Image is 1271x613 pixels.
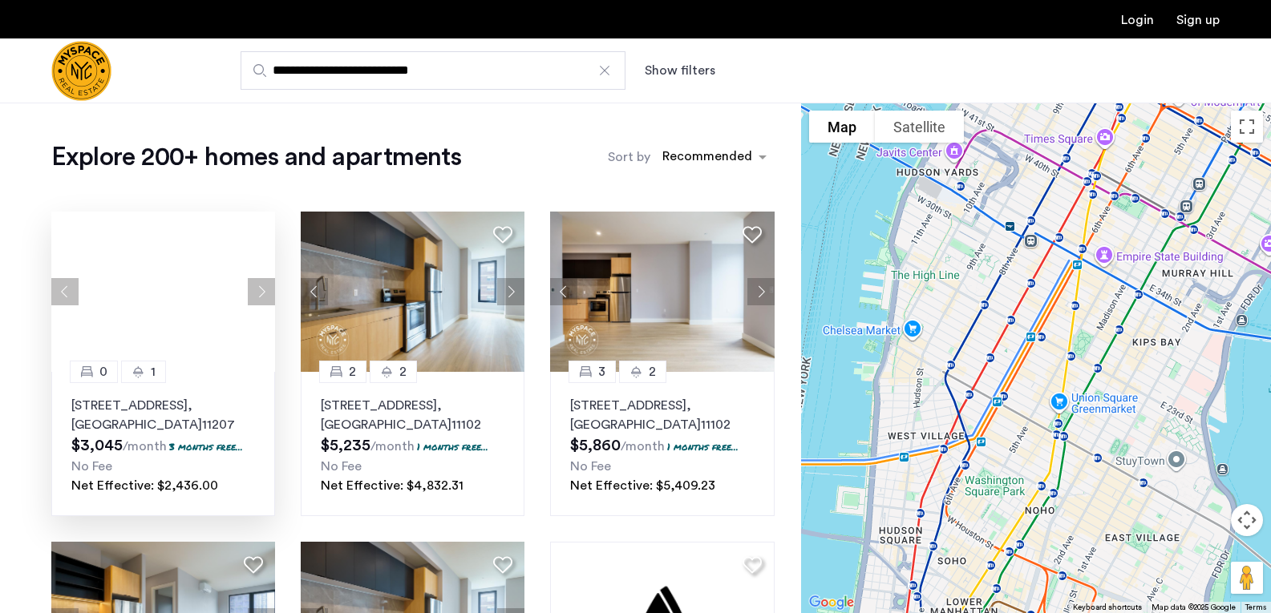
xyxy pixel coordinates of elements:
[805,592,858,613] img: Google
[248,278,275,305] button: Next apartment
[1176,14,1220,26] a: Registration
[1231,111,1263,143] button: Toggle fullscreen view
[875,111,964,143] button: Show satellite imagery
[169,440,243,454] p: 3 months free...
[151,362,156,381] span: 1
[654,143,775,171] ng-select: sort-apartment
[608,147,650,167] label: Sort by
[809,111,875,143] button: Show street map
[645,61,715,80] button: Show or hide filters
[71,460,112,473] span: No Fee
[497,278,524,305] button: Next apartment
[321,460,362,473] span: No Fee
[301,372,524,516] a: 22[STREET_ADDRESS], [GEOGRAPHIC_DATA]111021 months free...No FeeNet Effective: $4,832.31
[1245,602,1266,613] a: Terms (opens in new tab)
[570,479,715,492] span: Net Effective: $5,409.23
[1231,562,1263,594] button: Drag Pegman onto the map to open Street View
[123,440,167,453] sub: /month
[660,147,752,170] div: Recommended
[349,362,356,381] span: 2
[570,438,621,454] span: $5,860
[370,440,415,453] sub: /month
[51,278,79,305] button: Previous apartment
[321,438,370,454] span: $5,235
[550,372,774,516] a: 32[STREET_ADDRESS], [GEOGRAPHIC_DATA]111021 months free...No FeeNet Effective: $5,409.23
[51,141,461,173] h1: Explore 200+ homes and apartments
[598,362,605,381] span: 3
[550,212,775,372] img: 1997_638519968069068022.png
[71,438,123,454] span: $3,045
[321,479,463,492] span: Net Effective: $4,832.31
[1073,602,1142,613] button: Keyboard shortcuts
[570,396,754,434] p: [STREET_ADDRESS] 11102
[399,362,407,381] span: 2
[570,460,611,473] span: No Fee
[667,440,739,454] p: 1 months free...
[99,362,107,381] span: 0
[51,41,111,101] img: logo
[1231,504,1263,536] button: Map camera controls
[51,41,111,101] a: Cazamio Logo
[301,278,328,305] button: Previous apartment
[621,440,665,453] sub: /month
[1152,603,1236,611] span: Map data ©2025 Google
[321,396,504,434] p: [STREET_ADDRESS] 11102
[301,212,525,372] img: 1997_638519968035243270.png
[417,440,488,454] p: 1 months free...
[71,396,255,434] p: [STREET_ADDRESS] 11207
[649,362,656,381] span: 2
[71,479,218,492] span: Net Effective: $2,436.00
[241,51,625,90] input: Apartment Search
[805,592,858,613] a: Open this area in Google Maps (opens a new window)
[747,278,775,305] button: Next apartment
[51,372,275,516] a: 01[STREET_ADDRESS], [GEOGRAPHIC_DATA]112073 months free...No FeeNet Effective: $2,436.00
[1121,14,1154,26] a: Login
[550,278,577,305] button: Previous apartment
